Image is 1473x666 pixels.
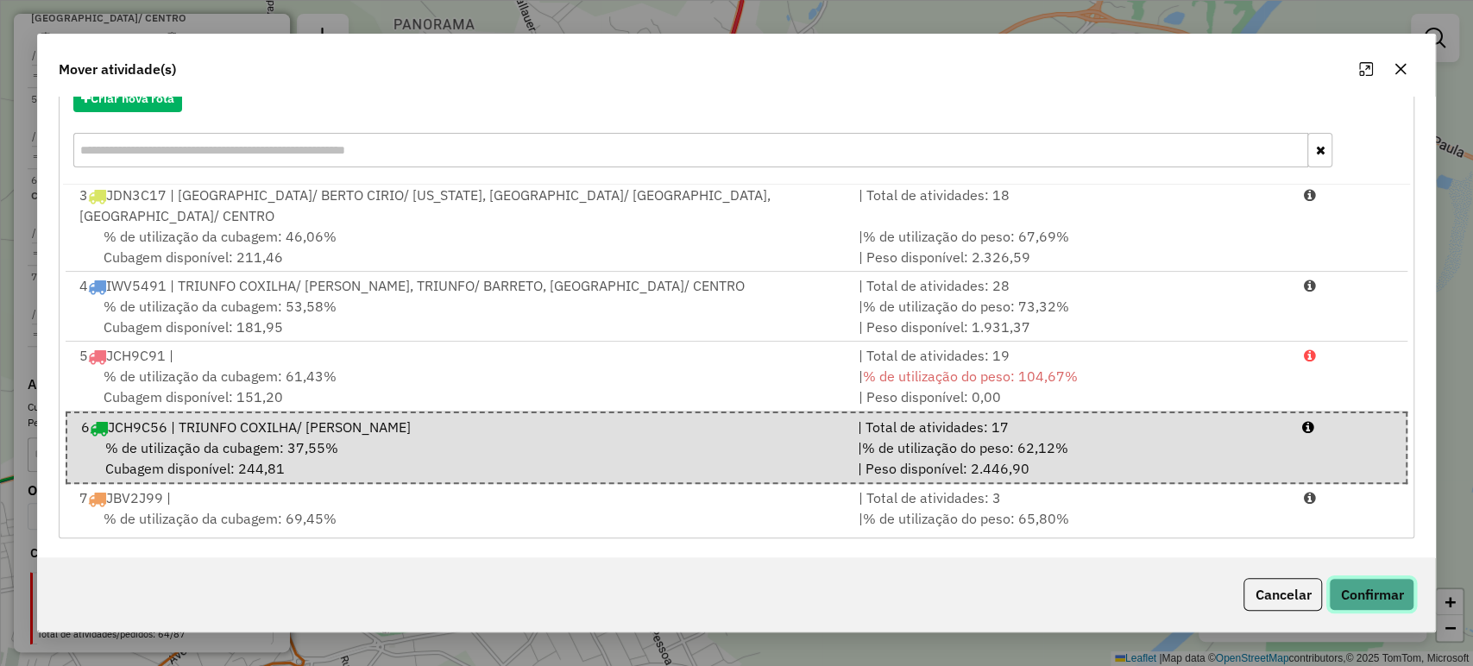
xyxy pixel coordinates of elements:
[847,508,1293,550] div: | | Peso disponível: 4.412,27
[104,228,337,245] span: % de utilização da cubagem: 46,06%
[1303,188,1315,202] i: Porcentagens após mover as atividades: Cubagem: 59,11% Peso: 86,76%
[847,296,1293,337] div: | | Peso disponível: 1.931,37
[847,417,1292,437] div: | Total de atividades: 17
[73,85,182,112] button: Criar nova rota
[862,368,1077,385] span: % de utilização do peso: 104,67%
[1302,420,1314,434] i: Porcentagens após mover as atividades: Cubagem: 50,60% Peso: 83,38%
[862,439,1068,456] span: % de utilização do peso: 62,12%
[1352,55,1380,83] button: Maximize
[847,345,1293,366] div: | Total de atividades: 19
[1303,279,1315,292] i: Porcentagens após mover as atividades: Cubagem: 66,64% Peso: 92,29%
[862,298,1068,315] span: % de utilização do peso: 73,32%
[69,185,848,226] div: 3 JDN3C17 | [GEOGRAPHIC_DATA]/ BERTO CIRIO/ [US_STATE], [GEOGRAPHIC_DATA]/ [GEOGRAPHIC_DATA], [GE...
[847,437,1292,479] div: | | Peso disponível: 2.446,90
[69,226,848,267] div: Cubagem disponível: 211,46
[71,437,847,479] div: Cubagem disponível: 244,81
[105,439,338,456] span: % de utilização da cubagem: 37,55%
[1303,491,1315,505] i: Porcentagens após mover as atividades: Cubagem: 81,63% Peso: 76,44%
[69,487,848,508] div: 7 JBV2J99 |
[69,275,848,296] div: 4 IWV5491 | TRIUNFO COXILHA/ [PERSON_NAME], TRIUNFO/ BARRETO, [GEOGRAPHIC_DATA]/ CENTRO
[1303,349,1315,362] i: Porcentagens após mover as atividades: Cubagem: 74,48% Peso: 125,92%
[69,345,848,366] div: 5 JCH9C91 |
[1243,578,1322,611] button: Cancelar
[104,510,337,527] span: % de utilização da cubagem: 69,45%
[69,296,848,337] div: Cubagem disponível: 181,95
[847,487,1293,508] div: | Total de atividades: 3
[847,185,1293,226] div: | Total de atividades: 18
[862,228,1068,245] span: % de utilização do peso: 67,69%
[862,510,1068,527] span: % de utilização do peso: 65,80%
[847,226,1293,267] div: | | Peso disponível: 2.326,59
[59,59,176,79] span: Mover atividade(s)
[69,366,848,407] div: Cubagem disponível: 151,20
[104,298,337,315] span: % de utilização da cubagem: 53,58%
[1329,578,1414,611] button: Confirmar
[69,508,848,550] div: Cubagem disponível: 128,30
[71,417,847,437] div: 6 JCH9C56 | TRIUNFO COXILHA/ [PERSON_NAME]
[847,275,1293,296] div: | Total de atividades: 28
[104,368,337,385] span: % de utilização da cubagem: 61,43%
[847,366,1293,407] div: | | Peso disponível: 0,00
